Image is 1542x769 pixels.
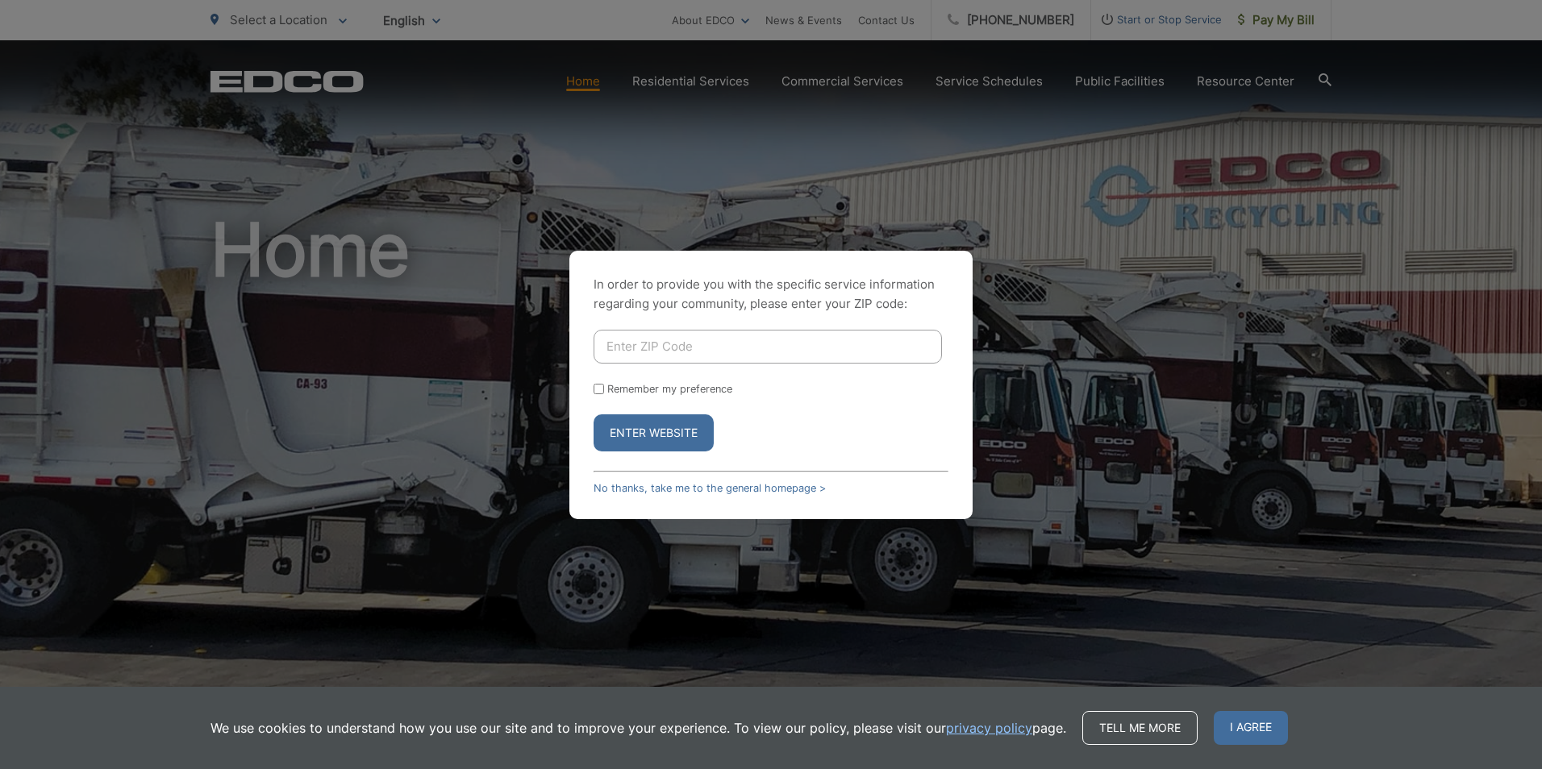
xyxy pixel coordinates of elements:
label: Remember my preference [607,383,732,395]
a: privacy policy [946,718,1032,738]
span: I agree [1214,711,1288,745]
button: Enter Website [594,414,714,451]
p: In order to provide you with the specific service information regarding your community, please en... [594,275,948,314]
a: No thanks, take me to the general homepage > [594,482,826,494]
p: We use cookies to understand how you use our site and to improve your experience. To view our pol... [210,718,1066,738]
input: Enter ZIP Code [594,330,942,364]
a: Tell me more [1082,711,1198,745]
